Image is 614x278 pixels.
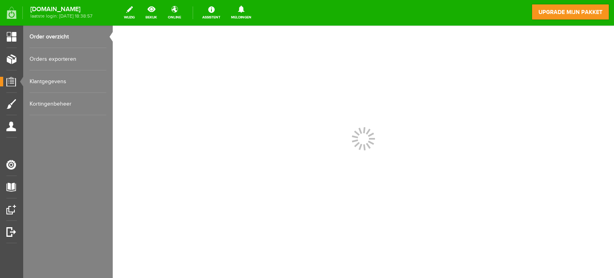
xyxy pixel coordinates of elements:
a: wijzig [119,4,140,22]
a: Orders exporteren [30,48,106,70]
a: Klantgegevens [30,70,106,93]
span: laatste login: [DATE] 18:38:57 [30,14,92,18]
a: Assistent [197,4,225,22]
a: online [163,4,186,22]
a: Meldingen [226,4,256,22]
strong: [DOMAIN_NAME] [30,7,92,12]
a: bekijk [141,4,162,22]
a: upgrade mijn pakket [532,4,609,20]
a: Order overzicht [30,26,106,48]
a: Kortingenbeheer [30,93,106,115]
